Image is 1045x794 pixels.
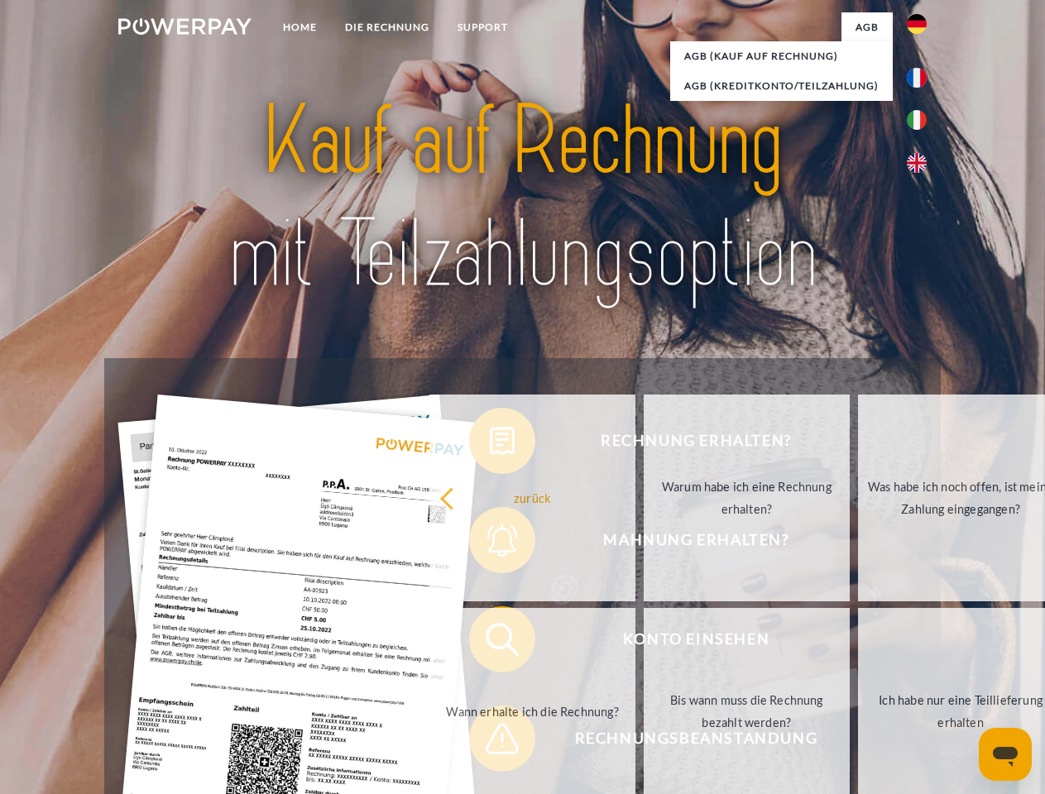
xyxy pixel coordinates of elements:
img: title-powerpay_de.svg [158,79,887,317]
img: de [907,14,927,34]
a: AGB (Kauf auf Rechnung) [670,41,893,71]
div: Bis wann muss die Rechnung bezahlt werden? [654,689,840,734]
div: Wann erhalte ich die Rechnung? [439,700,626,722]
img: en [907,153,927,173]
a: AGB (Kreditkonto/Teilzahlung) [670,71,893,101]
a: agb [841,12,893,42]
img: it [907,110,927,130]
div: Warum habe ich eine Rechnung erhalten? [654,476,840,520]
a: SUPPORT [443,12,522,42]
div: zurück [439,486,626,509]
iframe: Schaltfläche zum Öffnen des Messaging-Fensters [979,728,1032,781]
a: Home [269,12,331,42]
img: logo-powerpay-white.svg [118,18,252,35]
img: fr [907,68,927,88]
a: DIE RECHNUNG [331,12,443,42]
